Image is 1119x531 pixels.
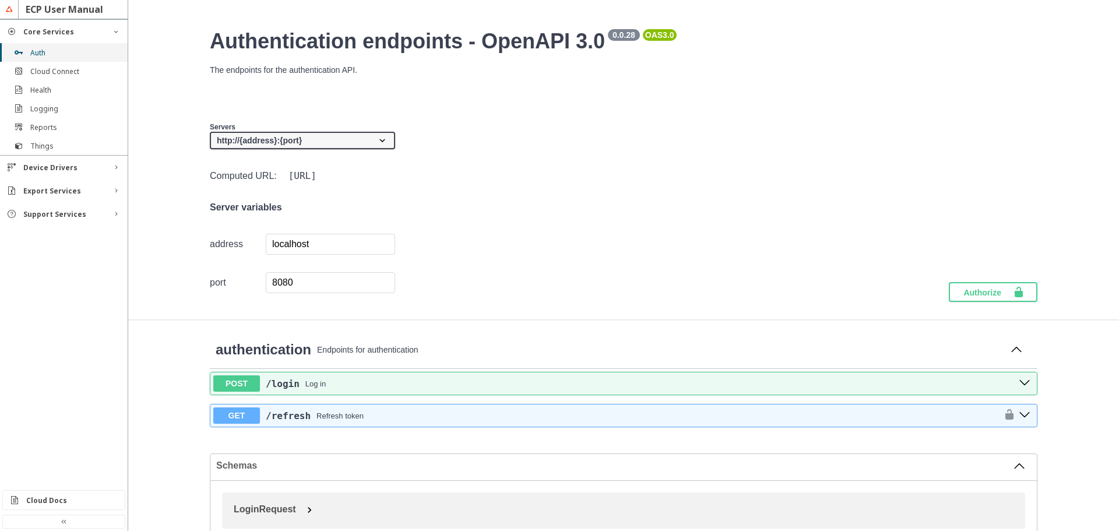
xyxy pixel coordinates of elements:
div: Computed URL: [210,168,395,184]
span: Servers [210,123,235,131]
span: LoginRequest [234,504,296,514]
pre: OAS 3.0 [645,30,674,40]
button: Collapse operation [1007,342,1026,359]
p: The endpoints for the authentication API. [210,65,1037,75]
td: port [210,272,266,294]
button: get ​/refresh [1015,408,1034,423]
div: Refresh token [316,412,364,420]
h4: Server variables [210,202,395,213]
span: Authorize [963,286,1013,298]
div: Log in [305,379,326,388]
button: authorization button unlocked [998,409,1015,423]
button: Schemas [216,460,1025,472]
a: /login [266,378,300,389]
span: POST [213,375,260,392]
span: GET [213,407,260,424]
button: GET/refreshRefresh token [213,407,998,424]
button: POST/loginLog in [213,375,1015,392]
a: /refresh [266,410,311,421]
a: authentication [216,342,311,358]
button: post ​/login [1015,376,1034,391]
p: Endpoints for authentication [317,345,1001,354]
span: authentication [216,342,311,357]
td: address [210,233,266,255]
code: [URL] [286,168,319,184]
h2: Authentication endpoints - OpenAPI 3.0 [210,29,1037,54]
button: Authorize [949,282,1037,302]
button: LoginRequest [228,498,1031,521]
span: Schemas [216,460,1014,471]
pre: 0.0.28 [610,30,638,40]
